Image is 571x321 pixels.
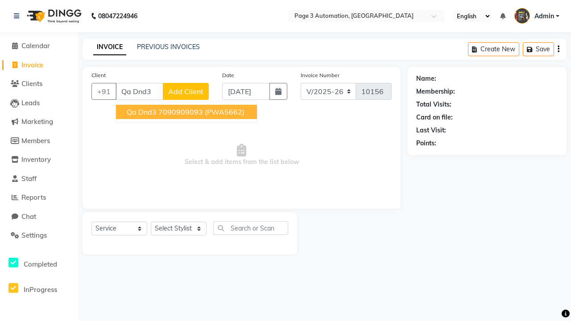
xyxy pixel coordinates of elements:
[168,87,203,96] span: Add Client
[21,79,42,88] span: Clients
[158,107,203,116] ngb-highlight: 7090909093
[98,4,137,29] b: 08047224946
[116,83,163,100] input: Search by Name/Mobile/Email/Code
[21,212,36,221] span: Chat
[163,83,209,100] button: Add Client
[21,136,50,145] span: Members
[205,107,244,116] span: (PWA5662)
[91,83,116,100] button: +91
[514,8,530,24] img: Admin
[416,74,436,83] div: Name:
[21,155,51,164] span: Inventory
[91,71,106,79] label: Client
[2,136,76,146] a: Members
[2,230,76,241] a: Settings
[2,60,76,70] a: Invoice
[127,107,157,116] span: Qa Dnd3
[534,12,554,21] span: Admin
[2,174,76,184] a: Staff
[137,43,200,51] a: PREVIOUS INVOICES
[2,193,76,203] a: Reports
[21,41,50,50] span: Calendar
[93,39,126,55] a: INVOICE
[523,42,554,56] button: Save
[24,285,57,294] span: InProgress
[2,79,76,89] a: Clients
[416,87,455,96] div: Membership:
[21,117,53,126] span: Marketing
[91,111,392,200] span: Select & add items from the list below
[21,61,43,69] span: Invoice
[21,174,37,183] span: Staff
[222,71,234,79] label: Date
[2,41,76,51] a: Calendar
[21,231,47,239] span: Settings
[301,71,339,79] label: Invoice Number
[23,4,84,29] img: logo
[24,260,57,268] span: Completed
[416,113,453,122] div: Card on file:
[2,117,76,127] a: Marketing
[416,139,436,148] div: Points:
[468,42,519,56] button: Create New
[2,155,76,165] a: Inventory
[213,221,288,235] input: Search or Scan
[416,126,446,135] div: Last Visit:
[416,100,451,109] div: Total Visits:
[21,99,40,107] span: Leads
[21,193,46,202] span: Reports
[2,98,76,108] a: Leads
[2,212,76,222] a: Chat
